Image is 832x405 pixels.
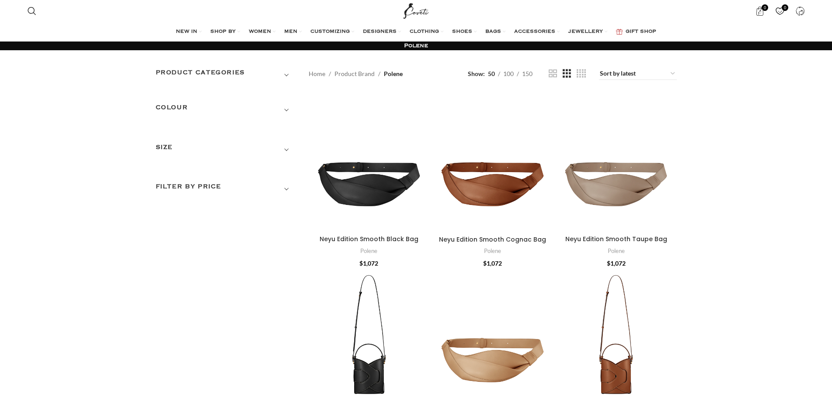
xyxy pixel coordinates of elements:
[176,23,202,41] a: NEW IN
[483,260,502,267] bdi: 1,072
[176,28,197,35] span: NEW IN
[410,28,439,35] span: CLOTHING
[484,247,501,255] a: Polene
[284,28,297,35] span: MEN
[452,28,472,35] span: SHOES
[359,260,378,267] bdi: 1,072
[626,28,656,35] span: GIFT SHOP
[439,235,546,244] a: Neyu Edition Smooth Cognac Bag
[485,23,505,41] a: BAGS
[156,68,296,83] h3: Product categories
[210,28,236,35] span: SHOP BY
[607,260,626,267] bdi: 1,072
[23,2,41,20] a: Search
[565,235,667,243] a: Neyu Edition Smooth Taupe Bag
[485,28,501,35] span: BAGS
[23,23,809,41] div: Main navigation
[156,103,296,118] h3: COLOUR
[568,23,607,41] a: JEWELLERY
[607,260,610,267] span: $
[616,23,656,41] a: GIFT SHOP
[309,93,430,231] a: Neyu Edition Smooth Black Bag
[156,182,296,197] h3: Filter by price
[432,93,553,232] a: Neyu Edition Smooth Cognac Bag
[310,28,350,35] span: CUSTOMIZING
[483,260,487,267] span: $
[616,29,623,35] img: GiftBag
[762,4,768,11] span: 0
[556,93,677,231] a: Neyu Edition Smooth Taupe Bag
[771,2,789,20] a: 0
[363,28,397,35] span: DESIGNERS
[568,28,603,35] span: JEWELLERY
[249,28,271,35] span: WOMEN
[514,23,560,41] a: ACCESSORIES
[210,23,240,41] a: SHOP BY
[363,23,401,41] a: DESIGNERS
[608,247,625,255] a: Polene
[320,235,418,243] a: Neyu Edition Smooth Black Bag
[284,23,302,41] a: MEN
[782,4,788,11] span: 0
[751,2,769,20] a: 0
[771,2,789,20] div: My Wishlist
[359,260,363,267] span: $
[452,23,477,41] a: SHOES
[310,23,354,41] a: CUSTOMIZING
[401,7,431,14] a: Site logo
[410,23,443,41] a: CLOTHING
[156,142,296,157] h3: SIZE
[249,23,275,41] a: WOMEN
[514,28,555,35] span: ACCESSORIES
[360,247,377,255] a: Polene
